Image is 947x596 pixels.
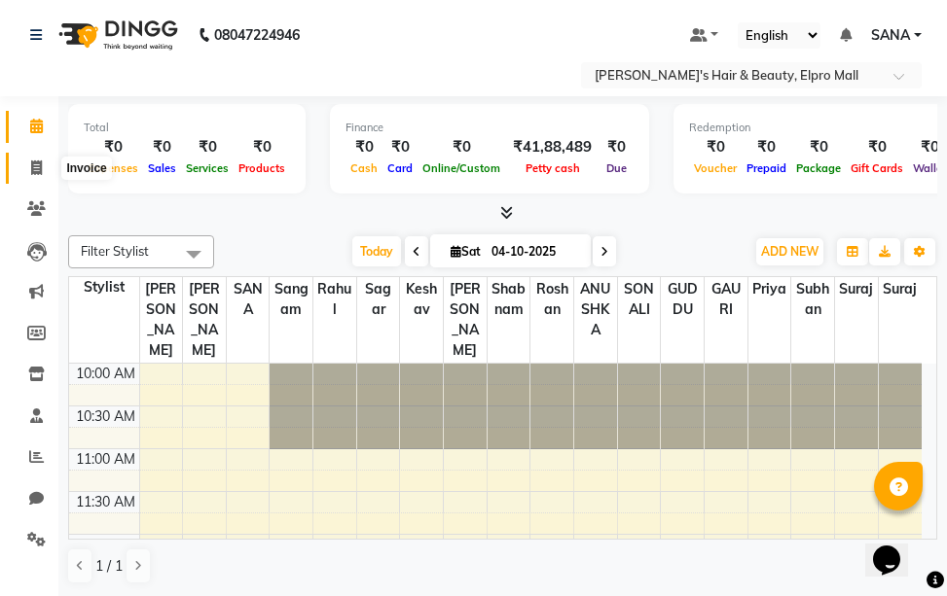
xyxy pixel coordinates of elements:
span: Card [382,161,418,175]
span: Filter Stylist [81,243,149,259]
span: suraj [835,277,878,301]
span: Sagar [357,277,400,322]
span: Gift Cards [846,161,908,175]
span: Due [601,161,632,175]
iframe: chat widget [865,518,928,577]
div: ₹0 [418,136,505,158]
span: [PERSON_NAME] [140,277,183,363]
span: Prepaid [742,161,791,175]
span: suraj [879,277,922,301]
span: Products [234,161,290,175]
div: Total [84,120,290,136]
span: Cash [346,161,382,175]
span: ADD NEW [761,244,819,259]
span: Sat [446,244,486,259]
span: Keshav [400,277,443,322]
span: [PERSON_NAME] [444,277,487,363]
span: subhan [791,277,834,322]
div: Invoice [61,157,111,180]
div: ₹41,88,489 [505,136,600,158]
span: SANA [871,25,910,46]
span: GUDDU [661,277,704,322]
div: ₹0 [846,136,908,158]
div: ₹0 [689,136,742,158]
div: ₹0 [181,136,234,158]
div: ₹0 [346,136,382,158]
span: priya [748,277,791,301]
input: 2025-10-04 [486,237,583,266]
span: shabnam [488,277,530,322]
b: 08047224946 [214,8,300,62]
span: SONALI [618,277,661,322]
div: ₹0 [234,136,290,158]
div: ₹0 [742,136,791,158]
div: ₹0 [143,136,181,158]
div: 12:00 PM [73,535,139,555]
span: Package [791,161,846,175]
div: ₹0 [382,136,418,158]
div: 11:00 AM [72,449,139,470]
div: 11:30 AM [72,492,139,512]
div: 10:30 AM [72,406,139,427]
span: SANA [227,277,270,322]
span: Sangam [270,277,312,322]
div: ₹0 [791,136,846,158]
span: 1 / 1 [95,556,123,577]
button: ADD NEW [756,238,823,265]
span: Today [352,236,401,266]
div: ₹0 [600,136,634,158]
span: Services [181,161,234,175]
span: Roshan [530,277,573,322]
span: Petty cash [521,161,585,175]
div: Finance [346,120,634,136]
span: Rahul [313,277,356,322]
span: Voucher [689,161,742,175]
span: Online/Custom [418,161,505,175]
div: 10:00 AM [72,364,139,384]
span: ANUSHKA [574,277,617,342]
div: Stylist [69,277,139,298]
span: [PERSON_NAME] [183,277,226,363]
div: ₹0 [84,136,143,158]
span: Sales [143,161,181,175]
img: logo [50,8,183,62]
span: GAURI [705,277,747,322]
